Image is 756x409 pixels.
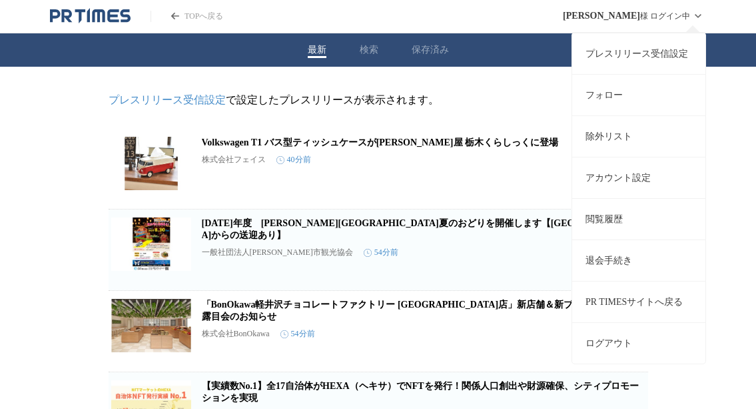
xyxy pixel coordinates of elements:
[572,281,705,322] a: PR TIMESサイトへ戻る
[276,154,311,165] time: 40分前
[111,218,191,271] img: 令和７年度 加東市夏のおどりを開催します【神戸からの送迎あり】
[202,328,270,340] p: 株式会社BonOkawa
[111,299,191,352] img: 「BonOkawa軽井沢チョコレートファクトリー 軽井沢駅前店」新店舗＆新ブランド商品お披露目会のお知らせ
[202,218,643,240] a: [DATE]年度 [PERSON_NAME][GEOGRAPHIC_DATA]夏のおどりを開催します【[GEOGRAPHIC_DATA]からの送迎あり】
[202,300,639,322] a: 「BonOkawa軽井沢チョコレートファクトリー [GEOGRAPHIC_DATA]店」新店舗＆新ブランド商品お披露目会のお知らせ
[572,74,705,115] a: フォロー
[109,94,226,105] a: プレスリリース受信設定
[572,240,705,281] a: 退会手続き
[364,247,398,258] time: 54分前
[572,33,705,74] a: プレスリリース受信設定
[280,328,315,340] time: 54分前
[360,44,378,56] button: 検索
[202,137,559,147] a: Volkswagen T1 バス型ティッシュケースが[PERSON_NAME]屋 栃木くらしっくに登場
[202,154,266,165] p: 株式会社フェイス
[202,247,353,258] p: 一般社団法人[PERSON_NAME]市観光協会
[572,115,705,157] a: 除外リスト
[412,44,449,56] button: 保存済み
[151,11,223,22] a: PR TIMESのトップページはこちら
[563,11,640,21] span: [PERSON_NAME]
[572,322,705,364] button: ログアウト
[572,198,705,240] a: 閲覧履歴
[111,137,191,190] img: Volkswagen T1 バス型ティッシュケースが丹波屋 栃木くらしっくに登場
[202,381,639,403] a: 【実績数No.1】全17自治体がHEXA（ヘキサ）でNFTを発行！関係人口創出や財源確保、シティプロモーションを実現
[50,8,131,24] a: PR TIMESのトップページはこちら
[109,93,648,107] p: で設定したプレスリリースが表示されます。
[308,44,326,56] button: 最新
[572,157,705,198] a: アカウント設定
